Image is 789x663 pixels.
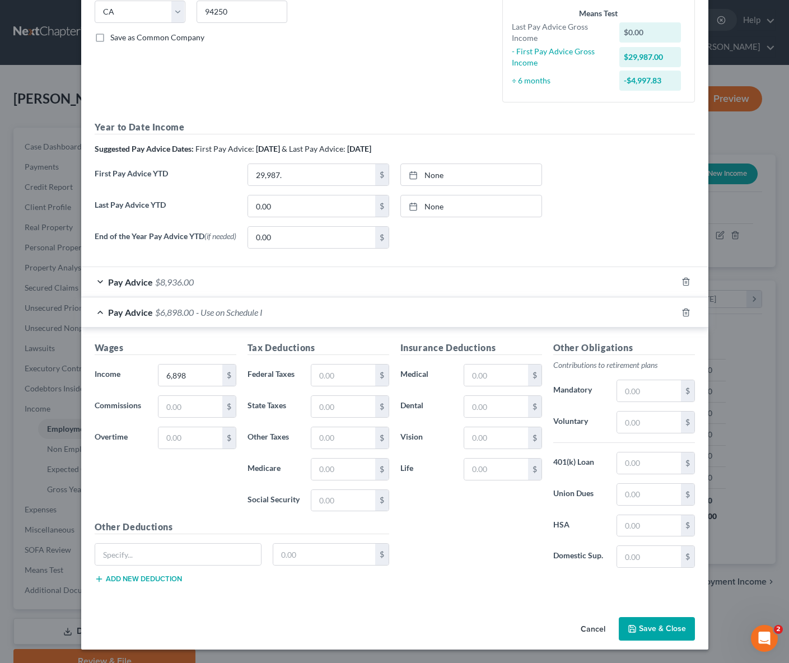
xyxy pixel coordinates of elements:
[222,427,236,449] div: $
[222,396,236,417] div: $
[617,546,680,567] input: 0.00
[681,546,694,567] div: $
[108,307,153,318] span: Pay Advice
[617,452,680,474] input: 0.00
[375,396,389,417] div: $
[395,395,459,418] label: Dental
[222,365,236,386] div: $
[89,226,242,258] label: End of the Year Pay Advice YTD
[619,47,681,67] div: $29,987.00
[401,164,541,185] a: None
[155,307,194,318] span: $6,898.00
[548,545,611,568] label: Domestic Sup.
[619,22,681,43] div: $0.00
[158,365,222,386] input: 0.00
[617,484,680,505] input: 0.00
[506,46,614,68] div: - First Pay Advice Gross Income
[774,625,783,634] span: 2
[528,365,541,386] div: $
[347,144,371,153] strong: [DATE]
[400,341,542,355] h5: Insurance Deductions
[681,515,694,536] div: $
[195,144,254,153] span: First Pay Advice:
[617,380,680,401] input: 0.00
[197,1,287,23] input: Enter zip...
[311,459,375,480] input: 0.00
[506,21,614,44] div: Last Pay Advice Gross Income
[204,231,236,241] span: (if needed)
[395,364,459,386] label: Medical
[681,412,694,433] div: $
[155,277,194,287] span: $8,936.00
[506,75,614,86] div: ÷ 6 months
[95,520,389,534] h5: Other Deductions
[375,427,389,449] div: $
[528,427,541,449] div: $
[528,459,541,480] div: $
[311,396,375,417] input: 0.00
[572,618,614,641] button: Cancel
[464,459,527,480] input: 0.00
[548,411,611,433] label: Voluntary
[548,515,611,537] label: HSA
[242,458,306,480] label: Medicare
[617,515,680,536] input: 0.00
[548,452,611,474] label: 401(k) Loan
[242,427,306,449] label: Other Taxes
[311,427,375,449] input: 0.00
[158,396,222,417] input: 0.00
[375,164,389,185] div: $
[248,227,375,248] input: 0.00
[311,365,375,386] input: 0.00
[242,489,306,512] label: Social Security
[395,458,459,480] label: Life
[553,359,695,371] p: Contributions to retirement plans
[375,365,389,386] div: $
[751,625,778,652] iframe: Intercom live chat
[617,412,680,433] input: 0.00
[681,484,694,505] div: $
[553,341,695,355] h5: Other Obligations
[248,164,375,185] input: 0.00
[464,427,527,449] input: 0.00
[242,364,306,386] label: Federal Taxes
[375,459,389,480] div: $
[401,195,541,217] a: None
[273,544,375,565] input: 0.00
[375,544,389,565] div: $
[89,195,242,226] label: Last Pay Advice YTD
[95,544,262,565] input: Specify...
[89,395,153,418] label: Commissions
[110,32,204,42] span: Save as Common Company
[248,341,389,355] h5: Tax Deductions
[375,227,389,248] div: $
[248,195,375,217] input: 0.00
[196,307,263,318] span: - Use on Schedule I
[464,365,527,386] input: 0.00
[242,395,306,418] label: State Taxes
[95,341,236,355] h5: Wages
[95,369,120,379] span: Income
[95,120,695,134] h5: Year to Date Income
[464,396,527,417] input: 0.00
[375,195,389,217] div: $
[89,164,242,195] label: First Pay Advice YTD
[681,380,694,401] div: $
[681,452,694,474] div: $
[375,490,389,511] div: $
[528,396,541,417] div: $
[548,483,611,506] label: Union Dues
[95,144,194,153] strong: Suggested Pay Advice Dates:
[282,144,346,153] span: & Last Pay Advice:
[158,427,222,449] input: 0.00
[619,617,695,641] button: Save & Close
[311,490,375,511] input: 0.00
[89,427,153,449] label: Overtime
[395,427,459,449] label: Vision
[548,380,611,402] label: Mandatory
[256,144,280,153] strong: [DATE]
[108,277,153,287] span: Pay Advice
[619,71,681,91] div: -$4,997.83
[95,575,182,583] button: Add new deduction
[512,8,685,19] div: Means Test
